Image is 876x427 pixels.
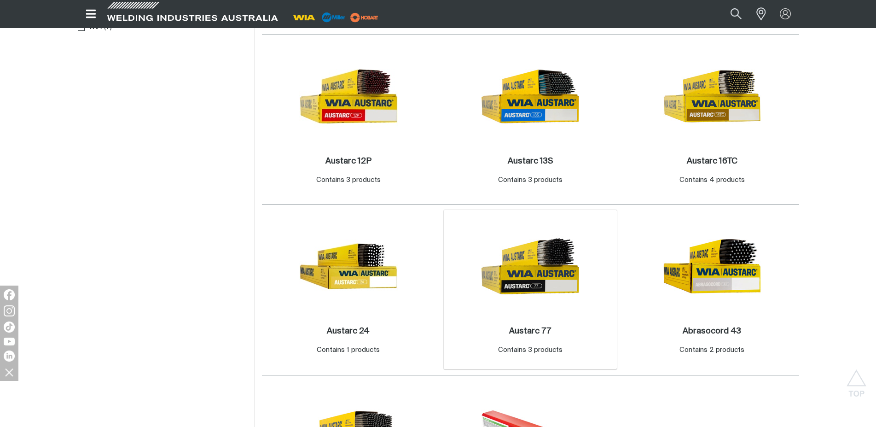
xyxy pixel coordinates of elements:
img: Austarc 16TC [663,47,761,146]
div: Contains 1 products [317,345,380,356]
img: Instagram [4,305,15,316]
a: Austarc 12P [325,156,371,167]
h2: Austarc 13S [508,157,553,165]
img: Austarc 12P [299,47,398,146]
img: Austarc 13S [481,47,580,146]
img: LinkedIn [4,351,15,362]
div: Contains 2 products [679,345,744,356]
h2: Austarc 77 [509,327,551,335]
h2: Austarc 12P [325,157,371,165]
h2: Austarc 24 [327,327,370,335]
div: Contains 4 products [679,175,745,186]
a: miller [348,14,381,21]
img: TikTok [4,322,15,333]
a: Austarc 24 [327,326,370,337]
a: Abrasocord 43 [683,326,741,337]
img: Austarc 77 [481,217,580,316]
img: Abrasocord 43 [663,217,761,316]
input: Product name or item number... [708,4,751,24]
h2: Austarc 16TC [687,157,737,165]
a: Austarc 77 [509,326,551,337]
img: YouTube [4,338,15,345]
button: Search products [720,4,752,24]
div: Contains 3 products [498,175,563,186]
div: Contains 3 products [498,345,563,356]
button: Scroll to top [846,369,867,390]
img: Facebook [4,289,15,300]
div: Contains 3 products [316,175,381,186]
img: Austarc 24 [299,217,398,316]
h2: Abrasocord 43 [683,327,741,335]
a: Austarc 13S [508,156,553,167]
img: hide socials [1,364,17,380]
a: Austarc 16TC [687,156,737,167]
img: miller [348,11,381,24]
